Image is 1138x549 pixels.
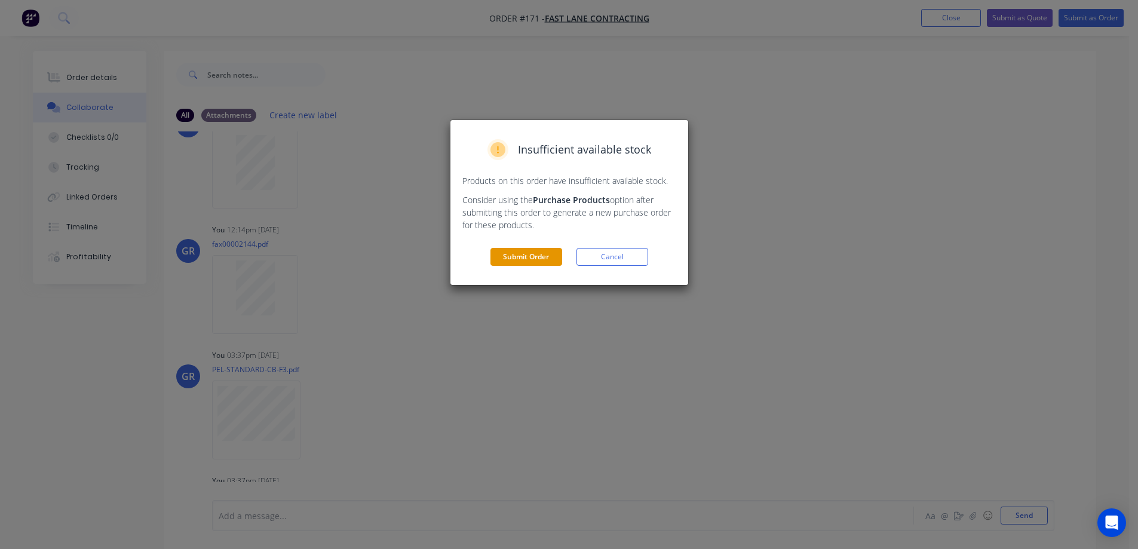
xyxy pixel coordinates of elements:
[490,248,562,266] button: Submit Order
[518,142,651,158] span: Insufficient available stock
[533,194,610,206] strong: Purchase Products
[1097,508,1126,537] div: Open Intercom Messenger
[576,248,648,266] button: Cancel
[462,194,676,231] p: Consider using the option after submitting this order to generate a new purchase order for these ...
[462,174,676,187] p: Products on this order have insufficient available stock.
